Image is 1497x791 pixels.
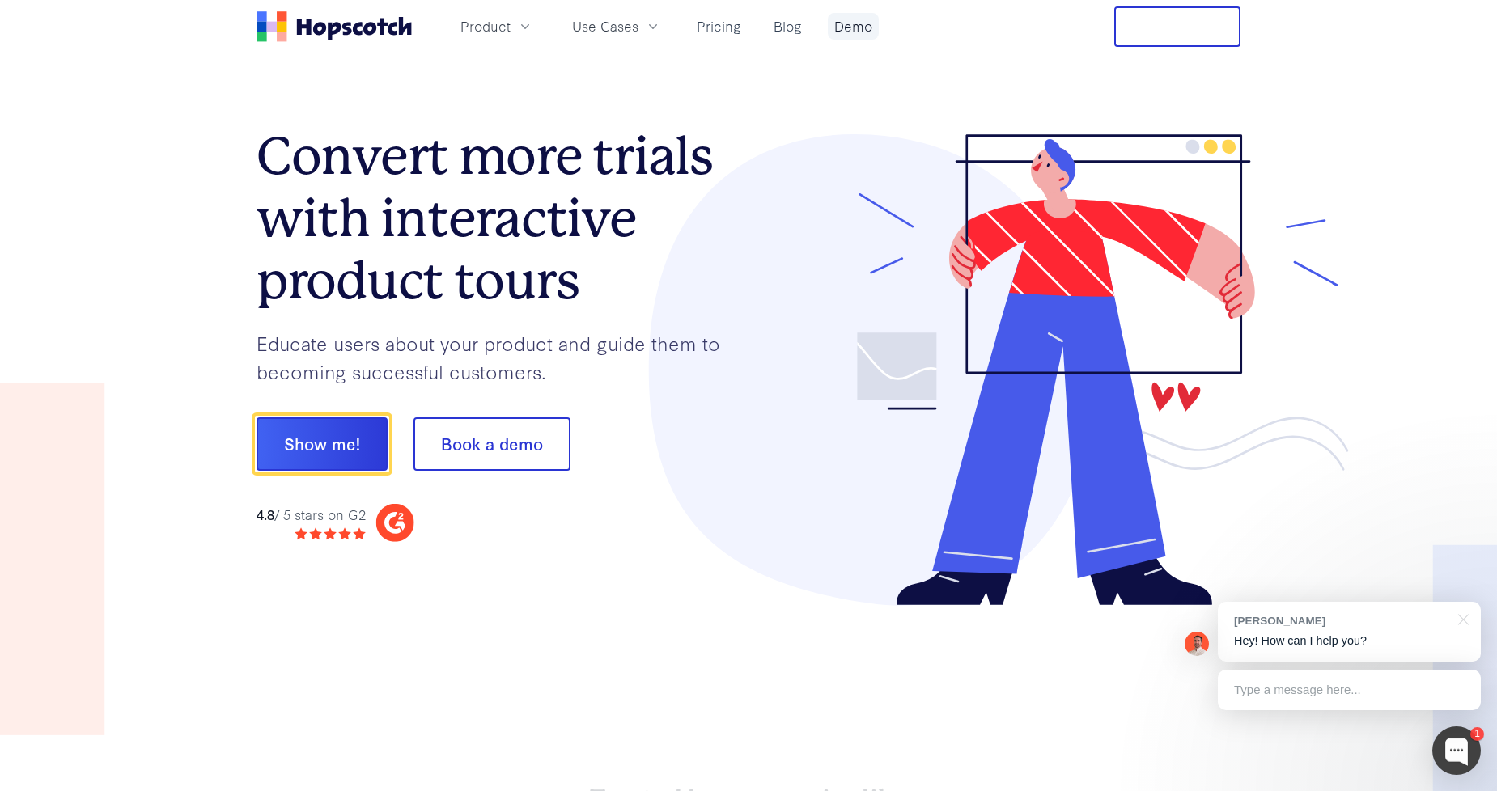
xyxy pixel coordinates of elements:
span: Use Cases [572,16,638,36]
button: Use Cases [562,13,671,40]
button: Free Trial [1114,6,1240,47]
p: Educate users about your product and guide them to becoming successful customers. [257,329,748,385]
a: Demo [828,13,879,40]
p: Hey! How can I help you? [1234,632,1465,649]
a: Blog [767,13,808,40]
div: [PERSON_NAME] [1234,613,1448,628]
button: Show me! [257,417,388,471]
a: Home [257,11,412,42]
strong: 4.8 [257,505,274,523]
img: Mark Spera [1185,632,1209,656]
div: / 5 stars on G2 [257,505,366,525]
div: 1 [1470,727,1484,741]
button: Product [451,13,543,40]
h1: Convert more trials with interactive product tours [257,125,748,311]
button: Book a demo [413,417,570,471]
div: Type a message here... [1218,670,1481,710]
a: Pricing [690,13,748,40]
span: Product [460,16,511,36]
